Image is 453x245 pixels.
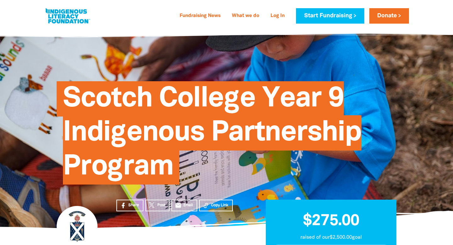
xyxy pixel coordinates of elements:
[228,11,263,21] a: What we do
[267,11,288,21] a: Log In
[303,214,359,228] span: $275.00
[176,11,224,21] a: Fundraising News
[175,202,182,209] i: email
[63,86,361,185] span: Scotch College Year 9 Indigenous Partnership Program
[145,200,170,211] a: Post
[199,200,233,211] button: Copy Link
[128,202,139,208] span: Share
[157,202,165,208] span: Post
[183,202,193,208] span: Email
[369,8,409,24] a: Donate
[211,202,228,208] span: Copy Link
[274,234,389,241] p: raised of our $2,500.00 goal
[171,200,197,211] a: emailEmail
[296,8,364,24] a: Start Fundraising
[116,200,143,211] a: Share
